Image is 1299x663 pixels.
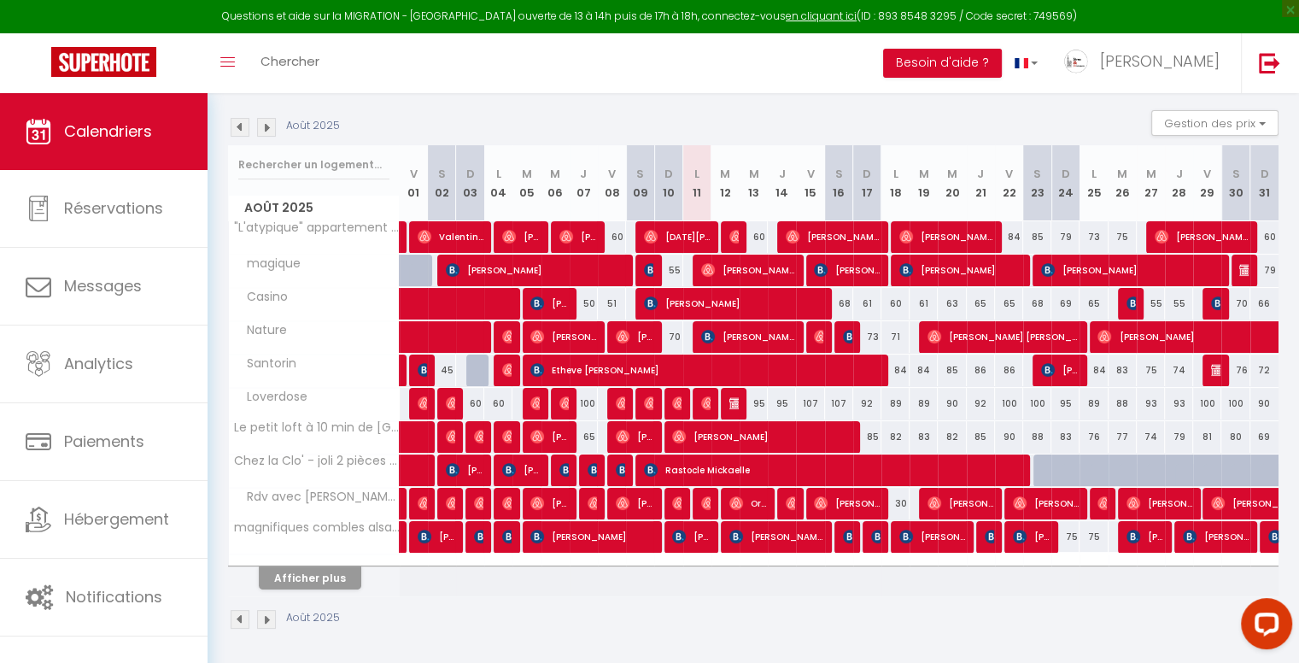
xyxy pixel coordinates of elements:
[1051,421,1080,453] div: 83
[1250,145,1279,221] th: 31
[825,145,853,221] th: 16
[786,9,857,23] a: en cliquant ici
[1227,591,1299,663] iframe: LiveChat chat widget
[786,487,795,519] span: [PERSON_NAME]
[729,520,823,553] span: [PERSON_NAME]
[910,288,938,320] div: 61
[1261,166,1269,182] abbr: D
[967,288,995,320] div: 65
[260,52,319,70] span: Chercher
[446,454,483,486] span: [PERSON_NAME]
[231,388,312,407] span: Loverdose
[768,388,796,420] div: 95
[484,388,512,420] div: 60
[694,166,699,182] abbr: L
[654,145,682,221] th: 10
[927,320,1078,353] span: [PERSON_NAME] [PERSON_NAME]
[995,421,1023,453] div: 90
[1109,388,1137,420] div: 88
[1117,166,1127,182] abbr: M
[881,321,910,353] div: 71
[654,255,682,286] div: 55
[1080,145,1108,221] th: 25
[541,145,570,221] th: 06
[740,388,768,420] div: 95
[644,287,822,320] span: [PERSON_NAME]
[1165,388,1193,420] div: 93
[701,254,795,286] span: [PERSON_NAME]
[1041,354,1079,386] span: [PERSON_NAME]
[1013,520,1050,553] span: [PERSON_NAME]
[636,166,644,182] abbr: S
[616,387,625,420] span: [PERSON_NAME]
[701,387,711,420] span: [PERSON_NAME]
[806,166,814,182] abbr: V
[853,421,881,453] div: 85
[231,521,402,534] span: magnifiques combles alsaciens en hyper centre
[1137,355,1165,386] div: 75
[967,355,995,386] div: 86
[881,288,910,320] div: 60
[1250,221,1279,253] div: 60
[1033,166,1041,182] abbr: S
[616,420,653,453] span: [PERSON_NAME]
[231,255,305,273] span: magique
[881,355,910,386] div: 84
[64,353,133,374] span: Analytics
[644,254,653,286] span: [PERSON_NAME]
[910,145,938,221] th: 19
[843,520,852,553] span: [PERSON_NAME]
[796,145,824,221] th: 15
[550,166,560,182] abbr: M
[672,387,682,420] span: [PERSON_NAME]
[910,421,938,453] div: 83
[559,454,569,486] span: [PERSON_NAME]
[899,520,965,553] span: [PERSON_NAME]
[1221,355,1249,386] div: 76
[286,610,340,626] p: Août 2025
[701,487,711,519] span: [PERSON_NAME]
[512,145,541,221] th: 05
[559,220,597,253] span: [PERSON_NAME]
[484,145,512,221] th: 04
[588,454,597,486] span: [PERSON_NAME]
[626,145,654,221] th: 09
[231,288,295,307] span: Casino
[938,145,966,221] th: 20
[1109,145,1137,221] th: 26
[502,320,512,353] span: [PERSON_NAME]
[446,387,455,420] span: [PERSON_NAME]
[231,321,295,340] span: Nature
[400,355,408,387] a: [PERSON_NAME]
[881,488,910,519] div: 30
[570,421,598,453] div: 65
[701,320,795,353] span: [PERSON_NAME]
[825,388,853,420] div: 107
[502,354,512,386] span: [PERSON_NAME]
[1151,110,1279,136] button: Gestion des prix
[853,145,881,221] th: 17
[1137,421,1165,453] div: 74
[899,220,993,253] span: [PERSON_NAME]
[947,166,957,182] abbr: M
[231,455,402,467] span: Chez la Clo' - joli 2 pièces + parking
[1051,288,1080,320] div: 69
[977,166,984,182] abbr: J
[530,387,540,420] span: Mathéo Grad
[644,387,653,420] span: [PERSON_NAME]
[608,166,616,182] abbr: V
[1051,388,1080,420] div: 95
[502,454,540,486] span: [PERSON_NAME]
[786,220,880,253] span: [PERSON_NAME] [PERSON_NAME]
[1051,145,1080,221] th: 24
[530,420,568,453] span: [PERSON_NAME]
[853,288,881,320] div: 61
[938,421,966,453] div: 82
[654,321,682,353] div: 70
[446,254,624,286] span: [PERSON_NAME]
[881,421,910,453] div: 82
[559,387,569,420] span: [PERSON_NAME]
[910,388,938,420] div: 89
[456,388,484,420] div: 60
[1126,520,1164,553] span: [PERSON_NAME]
